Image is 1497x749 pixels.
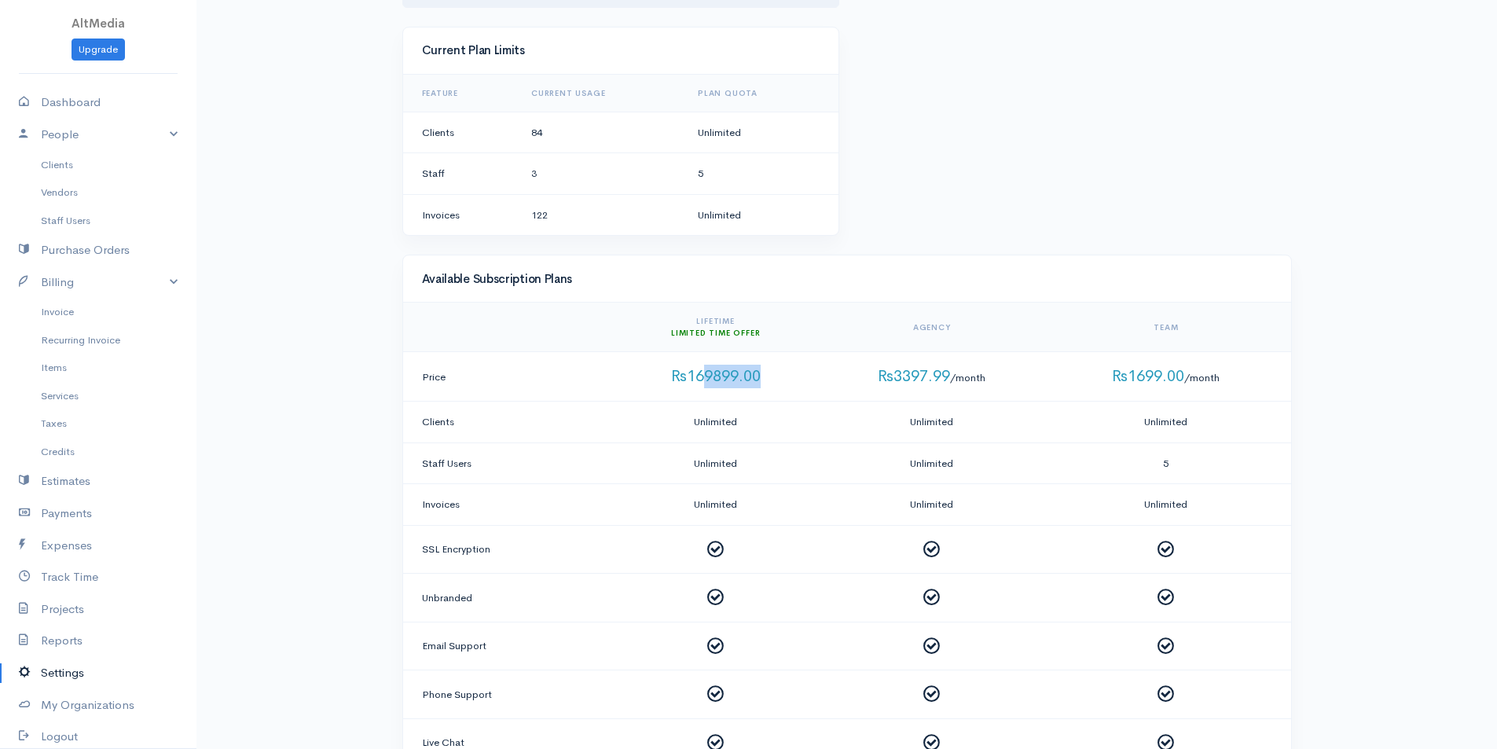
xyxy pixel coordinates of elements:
th: Feature [403,75,519,112]
span: Unlimited [1144,415,1187,428]
span: Unlimited [910,415,953,428]
span: Unlimited [910,457,953,470]
span: Unlimited [694,457,737,470]
td: Email Support [403,622,616,670]
span: Rs1699.00 [1112,366,1184,386]
td: 5 [685,153,838,195]
td: Staff Users [403,442,616,484]
th: Current Usage [519,75,685,112]
span: Unlimited [694,415,737,428]
td: /month [816,352,1048,402]
span: 5 [1163,457,1169,470]
span: AltMedia [72,16,125,31]
td: Clients [403,402,616,443]
td: Unlimited [685,194,838,235]
span: Rs3397.99 [878,366,950,386]
td: Phone Support [403,670,616,719]
td: 84 [519,112,685,153]
td: Clients [403,112,519,153]
span: Unlimited [1144,497,1187,511]
td: /month [1048,352,1290,402]
td: 122 [519,194,685,235]
th: Agency [816,303,1048,352]
span: Limited Time Offer [671,328,760,338]
td: 3 [519,153,685,195]
td: SSL Encryption [403,525,616,574]
th: Team [1048,303,1290,352]
td: Unlimited [685,112,838,153]
h4: Current Plan Limits [422,44,820,57]
a: Upgrade [72,39,125,61]
td: Staff [403,153,519,195]
td: Invoices [403,194,519,235]
span: Rs169899.00 [671,366,761,386]
h4: Available Subscription Plans [422,273,1272,286]
th: Plan Quota [685,75,838,112]
td: Price [403,352,616,402]
th: Lifetime [615,303,816,352]
span: Unlimited [910,497,953,511]
td: Invoices [403,484,616,526]
td: Unbranded [403,574,616,622]
span: Unlimited [694,497,737,511]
